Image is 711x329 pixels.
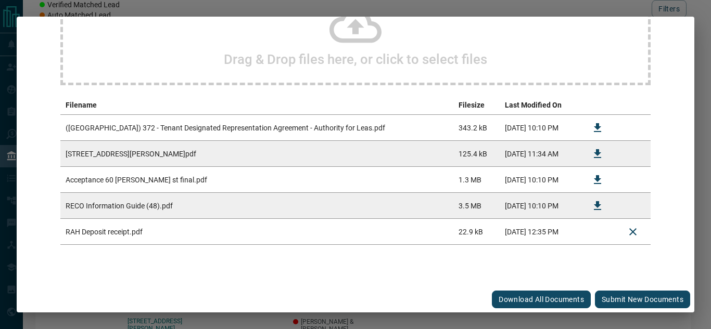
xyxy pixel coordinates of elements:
td: ([GEOGRAPHIC_DATA]) 372 - Tenant Designated Representation Agreement - Authority for Leas.pdf [60,115,453,141]
td: [DATE] 10:10 PM [500,115,580,141]
td: 22.9 kB [453,219,500,245]
button: Download [585,141,610,166]
button: Download [585,167,610,192]
td: 1.3 MB [453,167,500,193]
td: RAH Deposit receipt.pdf [60,219,453,245]
button: Download [585,115,610,140]
td: 125.4 kB [453,141,500,167]
th: Last Modified On [500,96,580,115]
button: Submit new documents [595,291,690,308]
td: RECO Information Guide (48).pdf [60,193,453,219]
th: delete file action column [615,96,651,115]
td: 3.5 MB [453,193,500,219]
button: Download All Documents [492,291,591,308]
td: [DATE] 10:10 PM [500,193,580,219]
td: Acceptance 60 [PERSON_NAME] st final.pdf [60,167,453,193]
td: [DATE] 10:10 PM [500,167,580,193]
button: Delete [620,219,645,244]
th: download action column [580,96,615,115]
td: [DATE] 11:34 AM [500,141,580,167]
td: [DATE] 12:35 PM [500,219,580,245]
th: Filesize [453,96,500,115]
th: Filename [60,96,453,115]
td: 343.2 kB [453,115,500,141]
button: Download [585,193,610,218]
h2: Drag & Drop files here, or click to select files [224,51,487,67]
td: [STREET_ADDRESS][PERSON_NAME]pdf [60,141,453,167]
